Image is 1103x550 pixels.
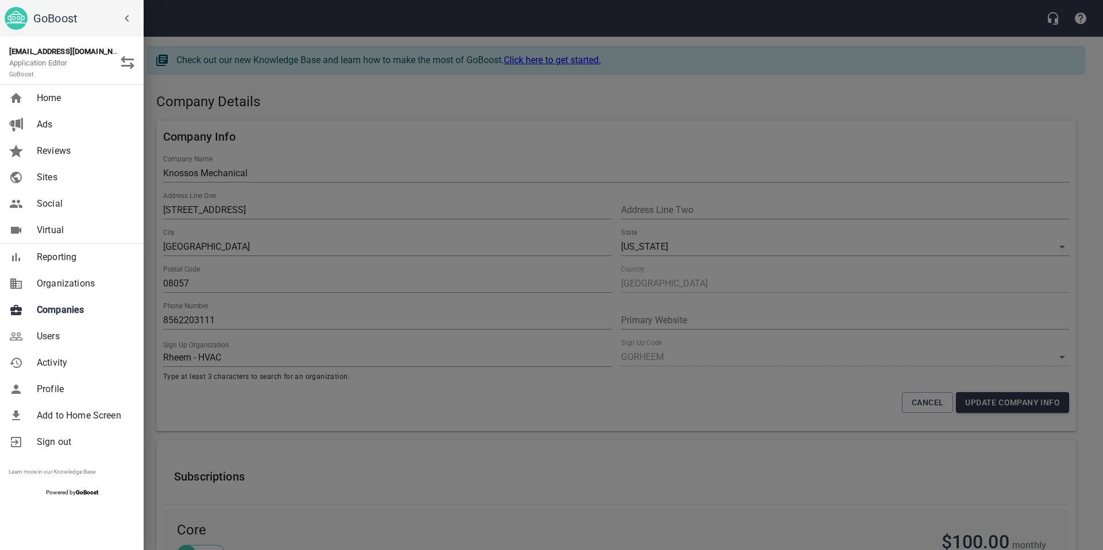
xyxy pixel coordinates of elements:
span: Application Editor [9,59,67,79]
span: Activity [37,356,130,370]
span: Organizations [37,277,130,291]
span: Sites [37,171,130,184]
span: Virtual [37,223,130,237]
span: Reporting [37,250,130,264]
button: Switch Role [114,49,141,76]
span: Companies [37,303,130,317]
strong: GoBoost [76,489,98,495]
small: GoBoost [9,71,34,78]
span: Home [37,91,130,105]
span: Social [37,197,130,211]
span: Profile [37,382,130,396]
strong: [EMAIL_ADDRESS][DOMAIN_NAME] [9,47,130,56]
a: Learn more in our Knowledge Base [9,468,95,475]
span: Ads [37,118,130,131]
span: Sign out [37,435,130,449]
img: go_boost_head.png [5,7,28,30]
span: Reviews [37,144,130,158]
h6: GoBoost [33,9,139,28]
span: Add to Home Screen [37,409,130,423]
span: Powered by [46,489,98,495]
span: Users [37,330,130,343]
